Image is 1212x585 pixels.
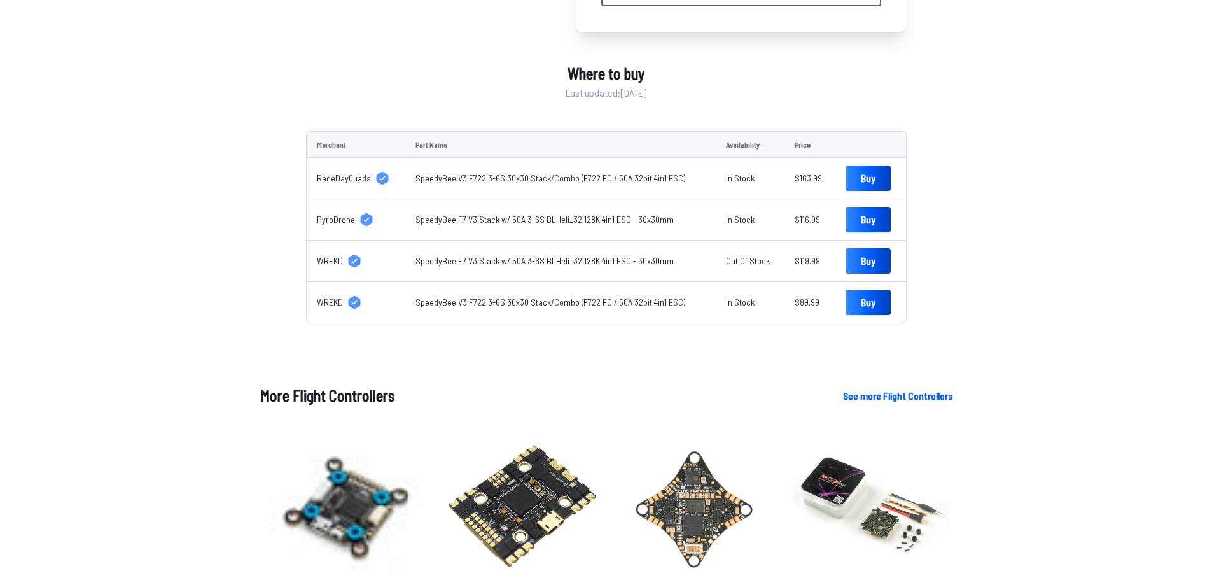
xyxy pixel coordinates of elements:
[317,213,395,226] a: PyroDrone
[317,172,371,185] span: RaceDayQuads
[716,282,784,323] td: In Stock
[784,158,835,199] td: $163.99
[716,131,784,158] td: Availability
[405,131,716,158] td: Part Name
[415,297,685,307] a: SpeedyBee V3 F722 3-6S 30x30 Stack/Combo (F722 FC / 50A 32bit 4in1 ESC)
[846,290,891,315] a: Buy
[317,255,343,267] span: WREKD
[317,213,355,226] span: PyroDrone
[566,85,646,101] span: Last updated: [DATE]
[716,158,784,199] td: In Stock
[846,166,891,191] a: Buy
[260,384,823,407] h1: More Flight Controllers
[306,131,405,158] td: Merchant
[317,255,395,267] a: WREKD
[415,255,674,266] a: SpeedyBee F7 V3 Stack w/ 50A 3-6S BLHeli_32 128K 4in1 ESC - 30x30mm
[716,241,784,282] td: Out Of Stock
[317,296,343,309] span: WREKD
[568,62,644,85] span: Where to buy
[846,248,891,274] a: Buy
[415,173,685,183] a: SpeedyBee V3 F722 3-6S 30x30 Stack/Combo (F722 FC / 50A 32bit 4in1 ESC)
[317,172,395,185] a: RaceDayQuads
[415,214,674,225] a: SpeedyBee F7 V3 Stack w/ 50A 3-6S BLHeli_32 128K 4in1 ESC - 30x30mm
[716,199,784,241] td: In Stock
[784,241,835,282] td: $119.99
[784,199,835,241] td: $116.99
[843,388,952,404] a: See more Flight Controllers
[784,131,835,158] td: Price
[317,296,395,309] a: WREKD
[784,282,835,323] td: $89.99
[846,207,891,232] a: Buy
